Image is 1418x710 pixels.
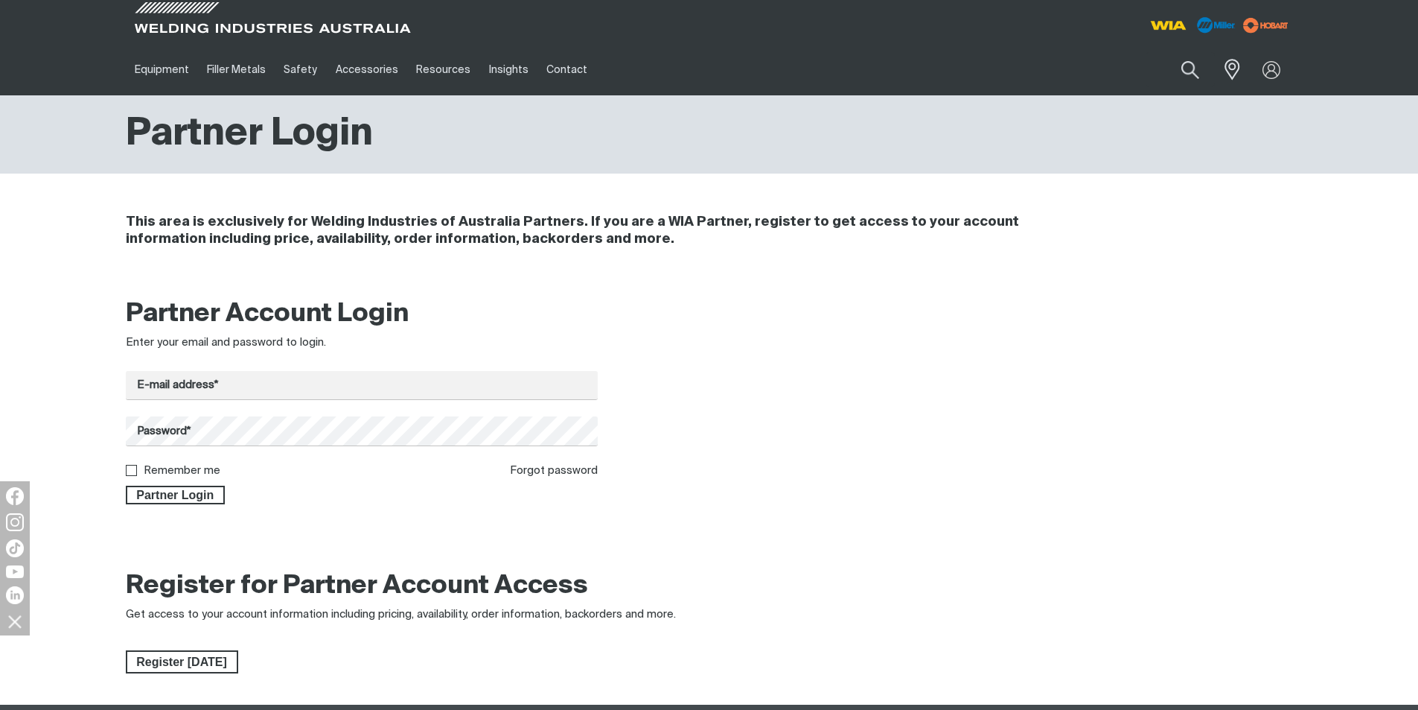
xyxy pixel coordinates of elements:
[126,570,588,603] h2: Register for Partner Account Access
[1146,52,1215,87] input: Product name or item number...
[198,44,275,95] a: Filler Metals
[537,44,596,95] a: Contact
[126,110,373,159] h1: Partner Login
[407,44,479,95] a: Resources
[2,609,28,634] img: hide socials
[275,44,326,95] a: Safety
[126,44,198,95] a: Equipment
[6,487,24,505] img: Facebook
[126,335,598,352] div: Enter your email and password to login.
[126,44,1001,95] nav: Main
[510,465,598,476] a: Forgot password
[127,650,237,674] span: Register [DATE]
[126,486,226,505] button: Partner Login
[127,486,224,505] span: Partner Login
[6,565,24,578] img: YouTube
[126,650,238,674] a: Register Today
[126,298,598,331] h2: Partner Account Login
[6,539,24,557] img: TikTok
[479,44,537,95] a: Insights
[126,609,676,620] span: Get access to your account information including pricing, availability, order information, backor...
[126,214,1094,248] h4: This area is exclusively for Welding Industries of Australia Partners. If you are a WIA Partner, ...
[1165,52,1216,87] button: Search products
[6,513,24,531] img: Instagram
[327,44,407,95] a: Accessories
[6,586,24,604] img: LinkedIn
[1239,14,1293,37] img: miller
[144,465,220,476] label: Remember me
